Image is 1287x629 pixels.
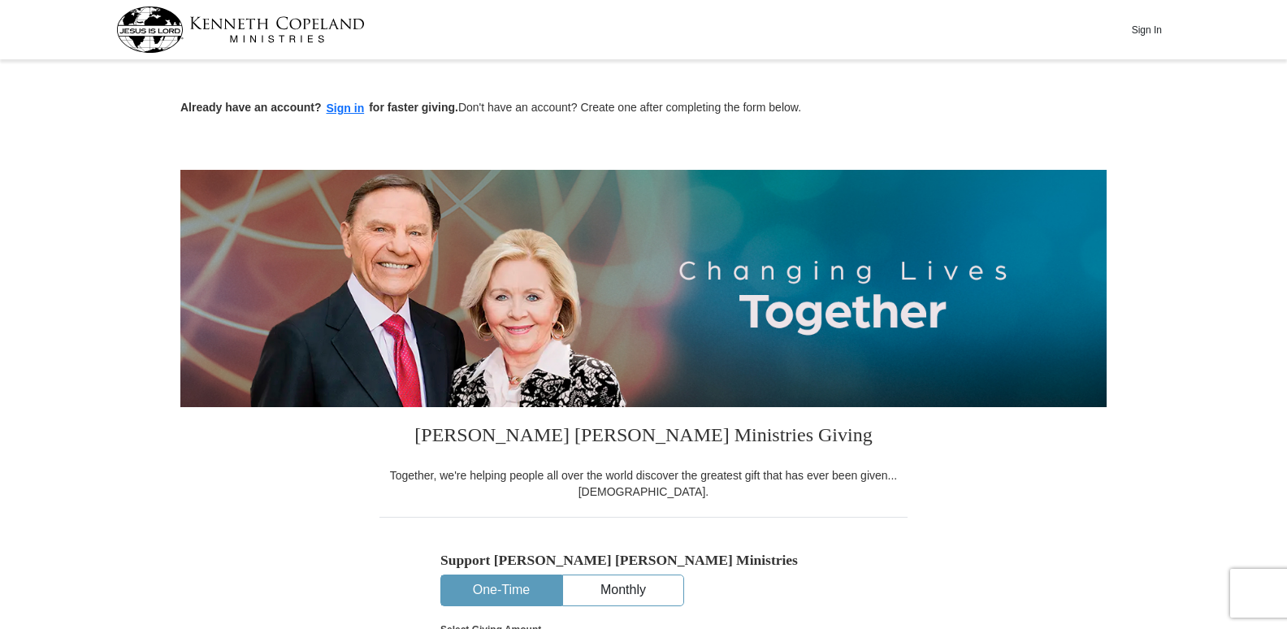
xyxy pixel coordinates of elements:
[563,575,683,605] button: Monthly
[379,467,908,500] div: Together, we're helping people all over the world discover the greatest gift that has ever been g...
[116,7,365,53] img: kcm-header-logo.svg
[322,99,370,118] button: Sign in
[440,552,847,569] h5: Support [PERSON_NAME] [PERSON_NAME] Ministries
[441,575,561,605] button: One-Time
[180,99,1107,118] p: Don't have an account? Create one after completing the form below.
[379,407,908,467] h3: [PERSON_NAME] [PERSON_NAME] Ministries Giving
[180,101,458,114] strong: Already have an account? for faster giving.
[1122,17,1171,42] button: Sign In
